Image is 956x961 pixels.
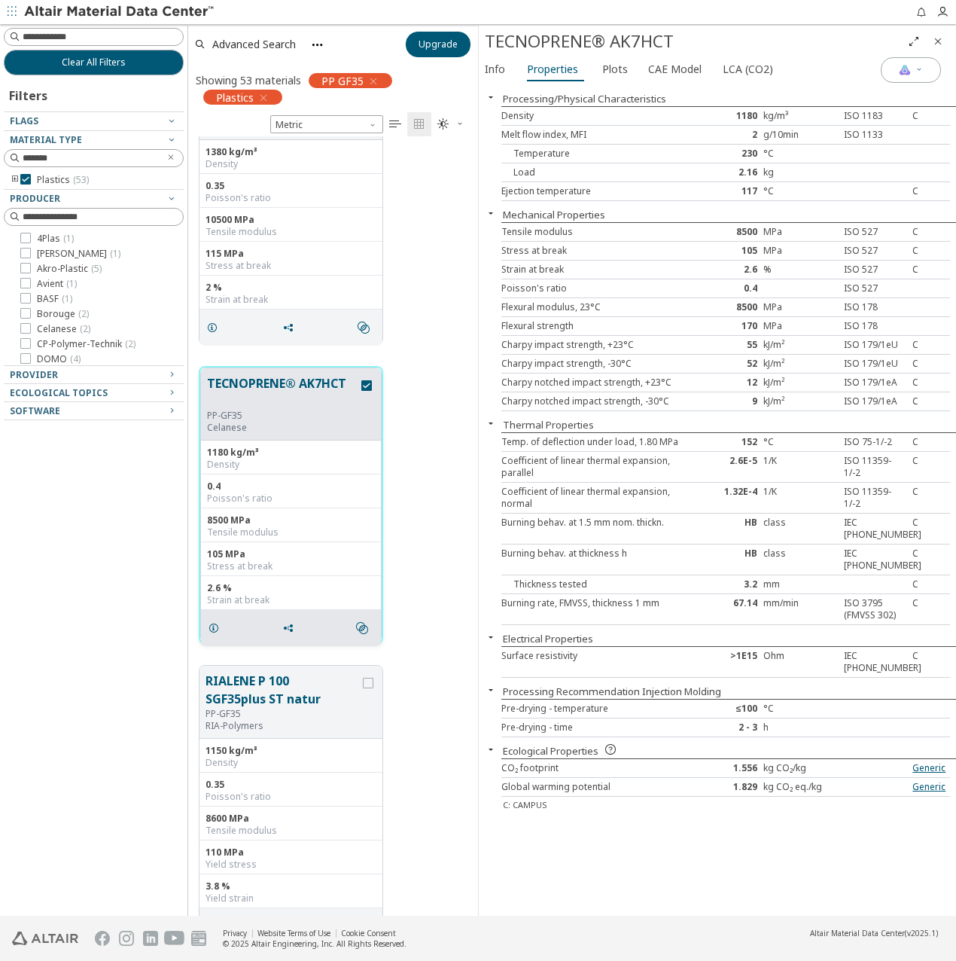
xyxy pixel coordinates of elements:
div: Charpy notched impact strength, -30°C [501,395,688,407]
div: g/10min [763,129,838,141]
div: ISO 11359-1/-2 [838,455,912,479]
i:  [356,622,368,634]
div: °C [763,148,838,160]
button: Ecological Topics [4,384,184,402]
span: ( 4 ) [70,352,81,365]
div: IEC [PHONE_NUMBER] [838,548,912,572]
button: Provider [4,366,184,384]
div: C [912,436,950,448]
span: 4Plas [37,233,74,245]
button: Close [479,417,503,429]
span: Flags [10,114,38,127]
button: Close [926,29,950,53]
button: Close [479,684,503,696]
span: ( 1 ) [66,277,77,290]
span: ( 5 ) [91,262,102,275]
div: mm [763,578,838,590]
button: Ecological Properties [503,744,598,758]
div: 0.4 [207,480,375,493]
div: 8500 [688,226,763,238]
button: Flags [4,112,184,130]
button: Close [479,631,503,643]
button: Similar search [351,313,382,343]
div: C [912,455,950,479]
button: Full Screen [902,29,926,53]
div: Ejection temperature [501,185,688,197]
div: Poisson's ratio [206,791,376,803]
div: 170 [688,320,763,332]
button: Share [276,911,307,941]
div: 0.35 [206,779,376,791]
div: Surface resistivity [501,650,688,674]
div: ≤100 [688,703,763,715]
div: MPa [763,320,838,332]
div: C [912,548,950,572]
div: TECNOPRENE® AK7HCT [485,29,902,53]
div: 3.2 [688,578,763,590]
div: ISO 179/1eU [838,339,912,351]
div: °C [763,185,838,197]
div: 1/K [763,486,838,510]
div: Strain at break [207,594,375,606]
div: IEC [PHONE_NUMBER] [838,650,912,674]
div: 12 [688,377,763,389]
span: ( 1 ) [63,232,74,245]
div: Strain at break [206,294,376,306]
div: Yield stress [206,859,376,871]
div: C [912,264,950,276]
span: Celanese [37,323,90,335]
div: (v2025.1) [810,928,938,938]
div: Density [206,158,376,170]
i:  [437,118,449,130]
span: Plots [602,57,628,81]
button: Tile View [407,112,431,136]
div: Density [501,110,688,122]
div: kg [763,166,838,178]
div: Density [207,459,375,471]
button: Details [201,613,233,643]
div: kg CO₂ eq./kg [763,781,838,793]
div: Temp. of deflection under load, 1.80 MPa [501,436,688,448]
div: Strain at break [501,264,688,276]
span: CP-Polymer-Technik [37,338,135,350]
div: 55 [688,339,763,351]
div: 152 [688,436,763,448]
div: C [912,517,950,541]
div: 10500 MPa [206,214,376,226]
div: % [763,264,838,276]
span: Upgrade [419,38,458,50]
div: kg CO₂/kg [763,762,838,774]
i: toogle group [10,174,20,186]
div: kJ/m² [763,339,838,351]
button: RIALENE P 100 SGF35plus ST natur [206,672,360,708]
span: CAE Model [648,57,702,81]
span: LCA (CO2) [723,57,773,81]
div: MPa [763,301,838,313]
div: 1380 kg/m³ [206,146,376,158]
button: Thermal Properties [503,418,594,432]
div: IEC [PHONE_NUMBER] [838,517,912,541]
div: Coefficient of linear thermal expansion, normal [501,486,688,510]
div: Pre-drying - temperature [501,703,688,715]
button: AI Copilot [881,57,941,83]
div: 67.14 [688,597,763,621]
div: Charpy impact strength, -30°C [501,358,688,370]
button: Upgrade [406,32,470,57]
span: Properties [527,57,578,81]
span: Avient [37,278,77,290]
div: Stress at break [207,560,375,572]
img: AI Copilot [899,64,911,76]
div: Showing 53 materials [196,73,301,87]
div: kg/m³ [763,110,838,122]
div: C [912,226,950,238]
button: Table View [383,112,407,136]
span: Material Type [10,133,82,146]
p: C: CAMPUS [503,796,956,817]
button: Close [479,207,503,219]
div: 8500 [688,301,763,313]
div: Density [206,757,376,769]
div: ISO 179/1eA [838,395,912,407]
span: Plastics [37,174,89,186]
span: ( 2 ) [80,322,90,335]
div: Yield strain [206,892,376,905]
